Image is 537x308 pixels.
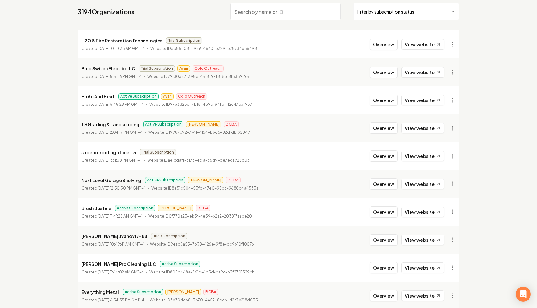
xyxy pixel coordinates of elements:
[226,177,241,183] span: BCBA
[160,261,200,267] span: Active Subscription
[81,37,162,44] p: H2O & Fire Restoration Technologies
[123,289,163,295] span: Active Subscription
[401,123,444,133] a: View website
[401,151,444,161] a: View website
[151,233,187,239] span: Trial Subscription
[193,65,224,72] span: Cold Outreach
[97,102,144,107] time: [DATE] 5:48:28 PM GMT-4
[81,157,142,164] p: Created
[166,37,202,44] span: Trial Subscription
[97,74,142,79] time: [DATE] 8:51:16 PM GMT-4
[147,73,249,80] p: Website ID 79130a52-398e-4518-97f8-5e18f3339f95
[150,46,257,52] p: Website ID ed85c08f-19a9-4670-b329-b78734b36498
[97,298,144,302] time: [DATE] 6:54:35 PM GMT-4
[81,73,142,80] p: Created
[370,122,398,134] button: Overview
[81,260,156,268] p: [PERSON_NAME] Pro Cleaning LLC
[148,129,250,136] p: Website ID 19987b92-7741-4154-b6c5-82d1db192849
[224,121,239,127] span: BCBA
[186,121,221,127] span: [PERSON_NAME]
[139,65,175,72] span: Trial Subscription
[81,101,144,108] p: Created
[97,158,142,163] time: [DATE] 1:31:38 PM GMT-4
[401,39,444,50] a: View website
[97,46,145,51] time: [DATE] 10:10:33 AM GMT-4
[81,204,111,212] p: Brush Busters
[81,93,115,100] p: Hn Ac And Heat
[401,235,444,245] a: View website
[81,185,146,192] p: Created
[78,7,134,16] a: 3194Organizations
[81,241,144,247] p: Created
[81,288,119,296] p: Everything Metal
[401,67,444,78] a: View website
[147,157,250,164] p: Website ID ae1cdaff-b173-4c1a-b6d9-de7eca928c03
[81,269,144,275] p: Created
[81,232,147,240] p: [PERSON_NAME].ivanov17-88
[140,149,176,155] span: Trial Subscription
[196,205,210,211] span: BCBA
[143,121,183,127] span: Active Subscription
[203,289,218,295] span: BCBA
[370,67,398,78] button: Overview
[150,297,258,303] p: Website ID 3b70dc68-3670-4457-8cc6-d2a7b218d035
[370,262,398,273] button: Overview
[158,205,193,211] span: [PERSON_NAME]
[161,93,174,100] span: Avan
[149,269,255,275] p: Website ID 805d448a-861d-4d5d-ba9c-b3f2701329bb
[148,213,252,219] p: Website ID 0f770a23-eb3f-4e39-b2a2-203817aabe20
[97,242,144,246] time: [DATE] 10:49:41 AM GMT-4
[150,241,254,247] p: Website ID 9eac9a55-7b38-426e-9f8e-dc9610f10076
[97,214,143,219] time: [DATE] 11:41:28 AM GMT-4
[81,65,135,72] p: Bulb Switch Electric LLC
[177,65,190,72] span: Avan
[370,95,398,106] button: Overview
[81,213,143,219] p: Created
[401,262,444,273] a: View website
[165,289,201,295] span: [PERSON_NAME]
[115,205,155,211] span: Active Subscription
[145,177,185,183] span: Active Subscription
[81,46,145,52] p: Created
[401,179,444,189] a: View website
[370,206,398,218] button: Overview
[370,234,398,246] button: Overview
[370,178,398,190] button: Overview
[97,270,144,274] time: [DATE] 7:44:02 AM GMT-4
[370,39,398,50] button: Overview
[230,3,341,20] input: Search by name or ID
[149,101,252,108] p: Website ID 97e3323d-4bf5-4e9c-94fd-f12c47daf937
[401,290,444,301] a: View website
[370,290,398,301] button: Overview
[176,93,207,100] span: Cold Outreach
[401,207,444,217] a: View website
[97,186,146,191] time: [DATE] 12:50:30 PM GMT-4
[401,95,444,105] a: View website
[81,121,139,128] p: JG Grading & Landscaping
[118,93,159,100] span: Active Subscription
[81,176,141,184] p: Next Level Garage Shelving
[81,149,136,156] p: superiorroofingoffice-15
[81,297,144,303] p: Created
[151,185,258,192] p: Website ID 8e51c504-53fd-47e0-98bb-9688d4a4533a
[81,129,143,136] p: Created
[516,287,531,302] div: Open Intercom Messenger
[188,177,223,183] span: [PERSON_NAME]
[97,130,143,135] time: [DATE] 2:04:17 PM GMT-4
[370,150,398,162] button: Overview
